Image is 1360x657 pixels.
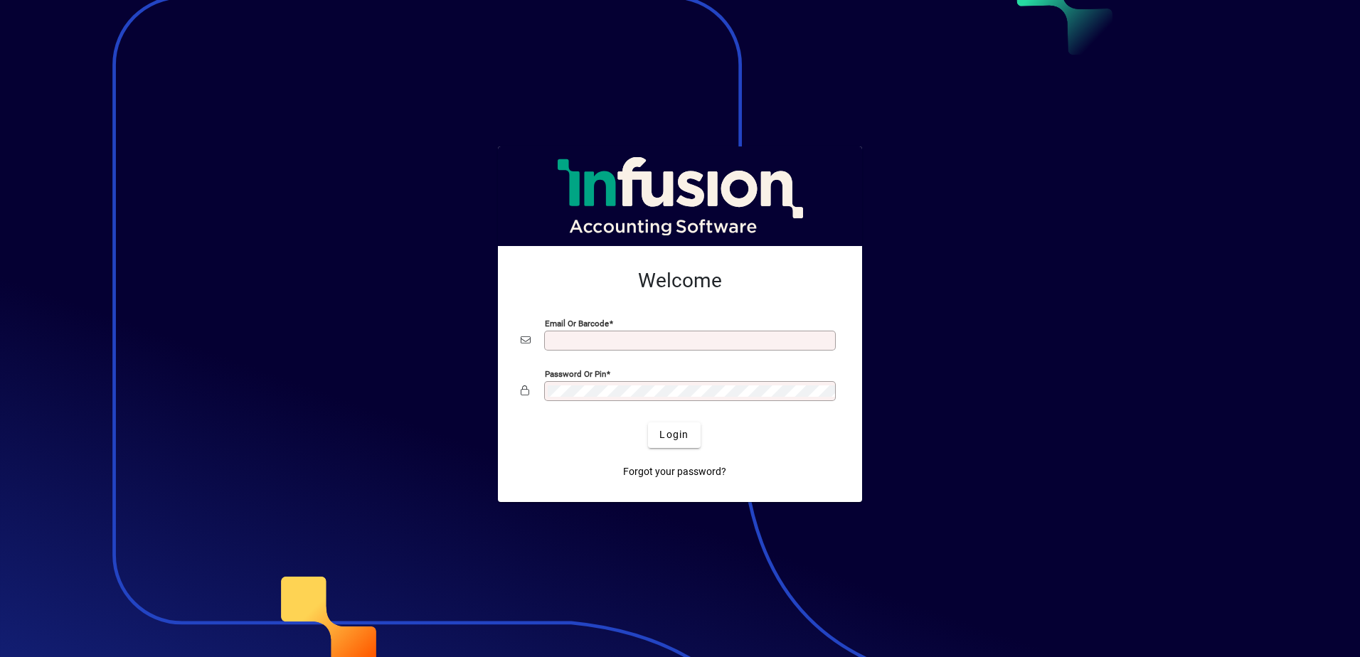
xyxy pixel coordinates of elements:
[521,269,839,293] h2: Welcome
[659,427,689,442] span: Login
[648,422,700,448] button: Login
[623,464,726,479] span: Forgot your password?
[545,368,606,378] mat-label: Password or Pin
[545,318,609,328] mat-label: Email or Barcode
[617,459,732,485] a: Forgot your password?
